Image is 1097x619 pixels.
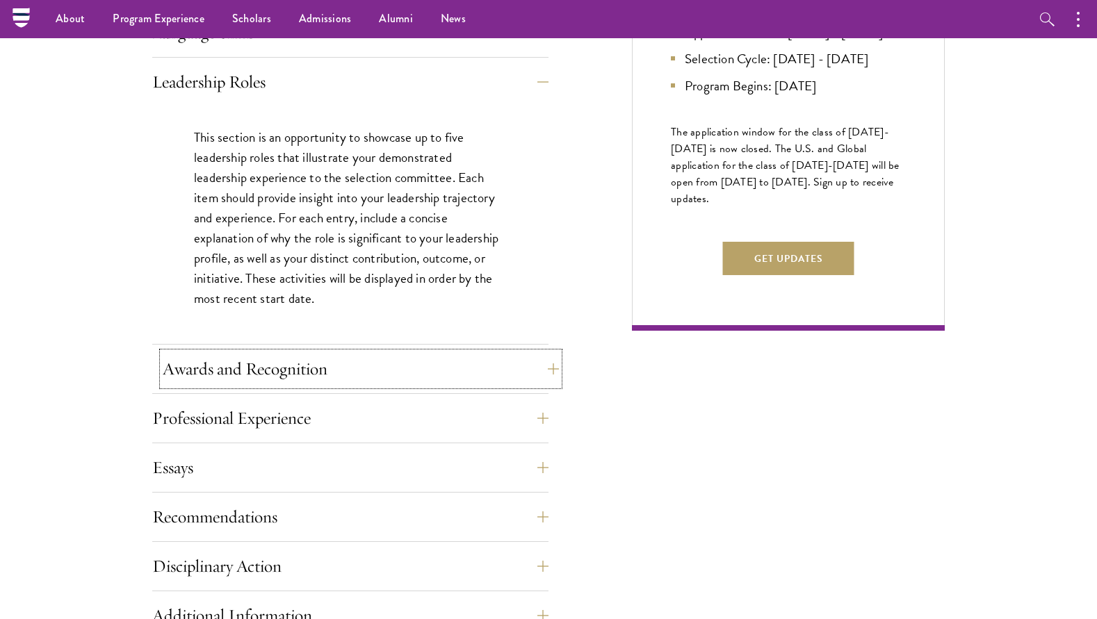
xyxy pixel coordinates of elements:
[671,49,906,69] li: Selection Cycle: [DATE] - [DATE]
[671,76,906,96] li: Program Begins: [DATE]
[152,65,548,99] button: Leadership Roles
[163,352,559,386] button: Awards and Recognition
[723,242,854,275] button: Get Updates
[194,127,507,309] p: This section is an opportunity to showcase up to five leadership roles that illustrate your demon...
[152,500,548,534] button: Recommendations
[152,402,548,435] button: Professional Experience
[152,550,548,583] button: Disciplinary Action
[671,124,900,207] span: The application window for the class of [DATE]-[DATE] is now closed. The U.S. and Global applicat...
[152,451,548,484] button: Essays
